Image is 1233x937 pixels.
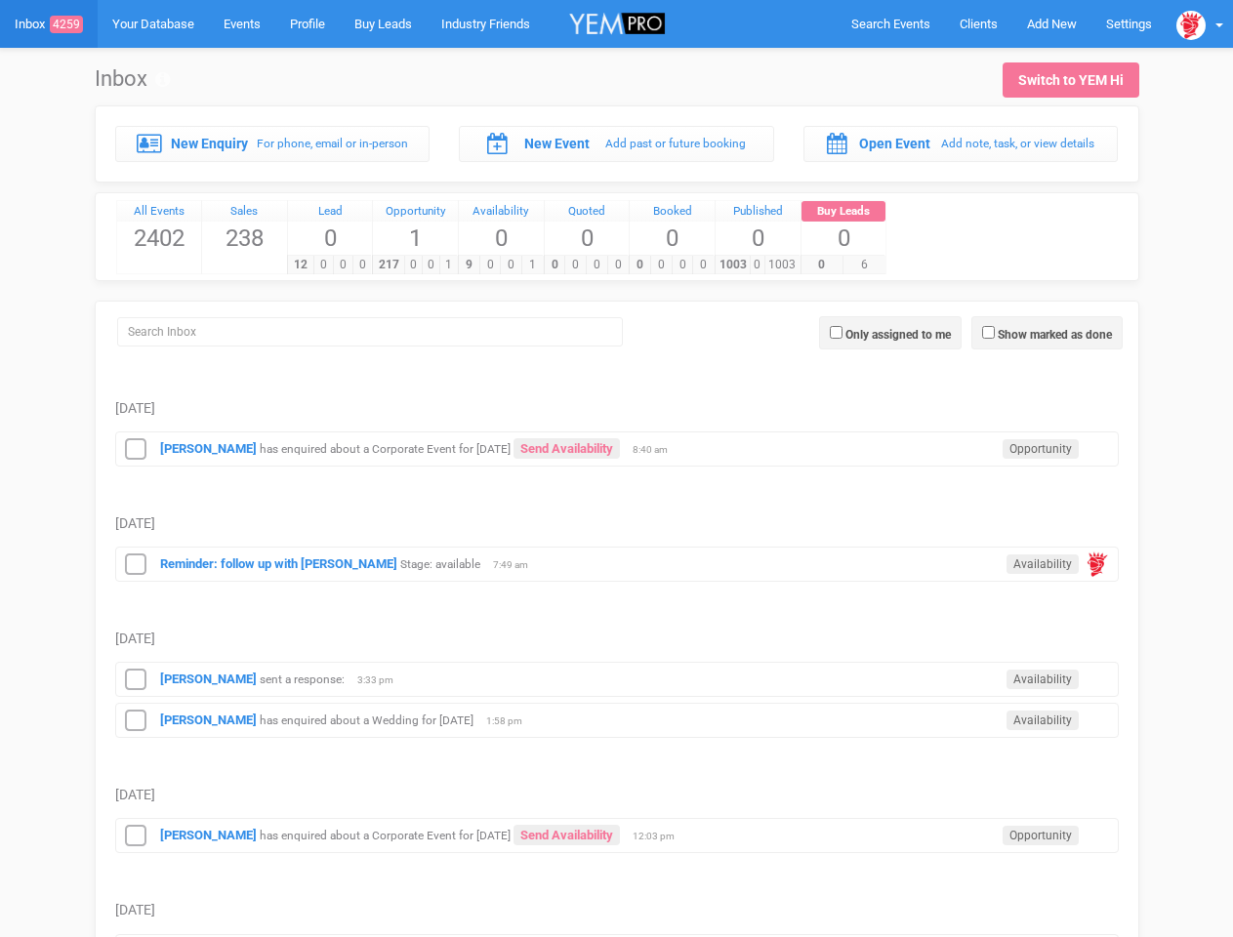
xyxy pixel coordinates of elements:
[715,256,751,274] span: 1003
[313,256,334,274] span: 0
[95,67,170,91] h1: Inbox
[372,256,404,274] span: 217
[287,256,314,274] span: 12
[333,256,353,274] span: 0
[851,17,930,31] span: Search Events
[633,830,681,843] span: 12:03 pm
[171,134,248,153] label: New Enquiry
[500,256,522,274] span: 0
[160,441,257,456] a: [PERSON_NAME]
[1007,554,1079,574] span: Availability
[257,137,408,150] small: For phone, email or in-person
[115,401,1119,416] h5: [DATE]
[115,516,1119,531] h5: [DATE]
[545,201,630,223] a: Quoted
[801,222,886,255] span: 0
[260,829,511,842] small: has enquired about a Corporate Event for [DATE]
[260,713,473,727] small: has enquired about a Wedding for [DATE]
[1084,550,1111,578] img: knight-head-160.jpg
[115,788,1119,802] h5: [DATE]
[202,201,287,223] a: Sales
[586,256,608,274] span: 0
[486,714,535,728] span: 1:58 pm
[160,828,257,842] a: [PERSON_NAME]
[630,201,715,223] a: Booked
[1027,17,1077,31] span: Add New
[607,256,630,274] span: 0
[373,201,458,223] a: Opportunity
[801,256,843,274] span: 0
[514,825,620,845] a: Send Availability
[260,442,511,456] small: has enquired about a Corporate Event for [DATE]
[260,672,345,686] small: sent a response:
[672,256,694,274] span: 0
[524,134,590,153] label: New Event
[422,256,440,274] span: 0
[493,558,542,572] span: 7:49 am
[459,222,544,255] span: 0
[1007,670,1079,689] span: Availability
[803,126,1119,161] a: Open Event Add note, task, or view details
[845,326,951,344] label: Only assigned to me
[859,134,930,153] label: Open Event
[1007,711,1079,730] span: Availability
[115,631,1119,646] h5: [DATE]
[117,317,623,346] input: Search Inbox
[605,137,746,150] small: Add past or future booking
[1003,62,1139,98] a: Switch to YEM Hi
[545,222,630,255] span: 0
[650,256,673,274] span: 0
[633,443,681,457] span: 8:40 am
[160,713,257,727] a: [PERSON_NAME]
[692,256,715,274] span: 0
[1003,826,1079,845] span: Opportunity
[352,256,373,274] span: 0
[288,201,373,223] a: Lead
[1018,70,1124,90] div: Switch to YEM Hi
[50,16,83,33] span: 4259
[115,903,1119,917] h5: [DATE]
[479,256,502,274] span: 0
[115,126,431,161] a: New Enquiry For phone, email or in-person
[459,201,544,223] a: Availability
[117,222,202,255] span: 2402
[439,256,458,274] span: 1
[202,222,287,255] span: 238
[400,557,480,571] small: Stage: available
[801,201,886,223] a: Buy Leads
[514,438,620,459] a: Send Availability
[1176,11,1206,40] img: knight-head-160.jpg
[716,201,801,223] div: Published
[288,222,373,255] span: 0
[998,326,1112,344] label: Show marked as done
[521,256,544,274] span: 1
[630,222,715,255] span: 0
[160,556,397,571] a: Reminder: follow up with [PERSON_NAME]
[843,256,885,274] span: 6
[764,256,801,274] span: 1003
[564,256,587,274] span: 0
[458,256,480,274] span: 9
[960,17,998,31] span: Clients
[373,222,458,255] span: 1
[750,256,765,274] span: 0
[117,201,202,223] a: All Events
[404,256,423,274] span: 0
[629,256,651,274] span: 0
[716,222,801,255] span: 0
[160,672,257,686] a: [PERSON_NAME]
[459,126,774,161] a: New Event Add past or future booking
[544,256,566,274] span: 0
